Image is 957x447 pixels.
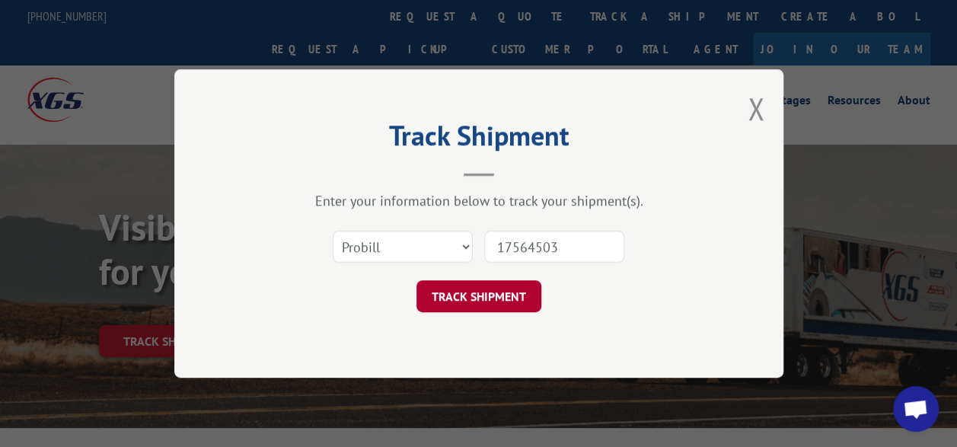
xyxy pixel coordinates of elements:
input: Number(s) [484,231,624,263]
a: Open chat [893,386,939,432]
div: Enter your information below to track your shipment(s). [250,192,707,209]
button: Close modal [748,88,764,129]
button: TRACK SHIPMENT [416,280,541,312]
h2: Track Shipment [250,125,707,154]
